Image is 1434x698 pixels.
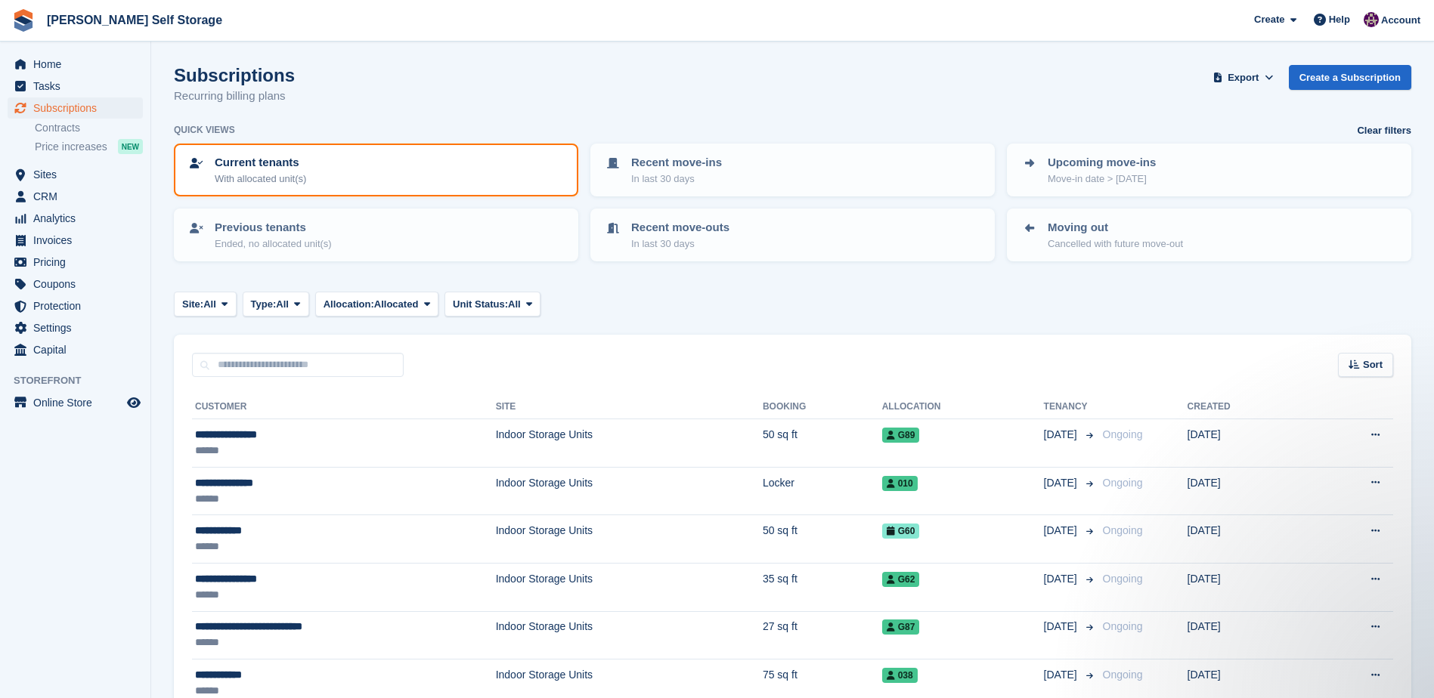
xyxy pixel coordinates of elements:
p: Move-in date > [DATE] [1048,171,1156,187]
a: menu [8,252,143,273]
a: menu [8,230,143,251]
td: Indoor Storage Units [496,467,763,515]
span: G89 [882,428,920,443]
img: Nikki Ambrosini [1364,12,1379,27]
span: G62 [882,572,920,587]
a: [PERSON_NAME] Self Storage [41,8,228,32]
span: Ongoing [1103,477,1143,489]
span: G87 [882,619,920,635]
a: Recent move-ins In last 30 days [592,145,993,195]
p: Recent move-outs [631,219,729,236]
div: NEW [118,139,143,154]
a: Current tenants With allocated unit(s) [175,145,577,195]
a: menu [8,208,143,229]
p: Cancelled with future move-out [1048,236,1183,252]
button: Site: All [174,292,237,317]
span: All [276,297,289,312]
td: 27 sq ft [763,611,882,659]
span: [DATE] [1044,667,1080,683]
span: Sort [1363,357,1383,372]
span: Pricing [33,252,124,273]
span: Unit Status: [453,297,508,312]
th: Created [1188,395,1306,419]
td: 50 sq ft [763,419,882,468]
a: menu [8,186,143,207]
td: Locker [763,467,882,515]
button: Allocation: Allocated [315,292,438,317]
button: Type: All [243,292,309,317]
p: In last 30 days [631,236,729,252]
span: Analytics [33,208,124,229]
td: Indoor Storage Units [496,563,763,611]
a: Create a Subscription [1289,65,1411,90]
td: 50 sq ft [763,515,882,564]
span: Type: [251,297,277,312]
span: Allocation: [324,297,374,312]
span: Allocated [374,297,419,312]
span: Ongoing [1103,620,1143,632]
a: Previous tenants Ended, no allocated unit(s) [175,210,577,260]
span: [DATE] [1044,619,1080,635]
span: Sites [33,164,124,185]
button: Unit Status: All [444,292,540,317]
span: Online Store [33,392,124,413]
span: Price increases [35,140,107,154]
span: [DATE] [1044,427,1080,443]
a: menu [8,392,143,413]
span: 010 [882,476,918,491]
span: CRM [33,186,124,207]
th: Site [496,395,763,419]
th: Allocation [882,395,1044,419]
a: Recent move-outs In last 30 days [592,210,993,260]
p: Current tenants [215,154,306,171]
span: Coupons [33,273,124,295]
th: Customer [192,395,496,419]
a: Price increases NEW [35,138,143,155]
span: [DATE] [1044,523,1080,539]
p: Recurring billing plans [174,88,295,105]
span: [DATE] [1044,571,1080,587]
td: 35 sq ft [763,563,882,611]
p: Ended, no allocated unit(s) [215,236,332,252]
td: [DATE] [1188,419,1306,468]
a: Upcoming move-ins Move-in date > [DATE] [1008,145,1410,195]
span: Help [1329,12,1350,27]
a: Contracts [35,121,143,135]
span: Home [33,54,124,75]
a: menu [8,76,143,97]
span: Account [1381,13,1420,28]
th: Tenancy [1044,395,1097,419]
a: Clear filters [1357,123,1411,138]
a: menu [8,164,143,185]
h1: Subscriptions [174,65,295,85]
a: Preview store [125,394,143,412]
span: Invoices [33,230,124,251]
span: Ongoing [1103,524,1143,536]
span: G60 [882,523,920,539]
span: Tasks [33,76,124,97]
a: menu [8,317,143,338]
button: Export [1210,65,1277,90]
td: Indoor Storage Units [496,611,763,659]
span: Export [1228,70,1259,85]
td: Indoor Storage Units [496,515,763,564]
p: Recent move-ins [631,154,722,171]
a: Moving out Cancelled with future move-out [1008,210,1410,260]
span: All [508,297,521,312]
span: Ongoing [1103,669,1143,681]
th: Booking [763,395,882,419]
span: All [203,297,216,312]
td: Indoor Storage Units [496,419,763,468]
p: In last 30 days [631,171,722,187]
p: Previous tenants [215,219,332,236]
span: Subscriptions [33,97,124,119]
a: menu [8,273,143,295]
span: Create [1254,12,1284,27]
span: Capital [33,339,124,360]
span: Ongoing [1103,428,1143,440]
a: menu [8,339,143,360]
a: menu [8,97,143,119]
span: Ongoing [1103,573,1143,585]
span: Protection [33,295,124,317]
p: Moving out [1048,219,1183,236]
